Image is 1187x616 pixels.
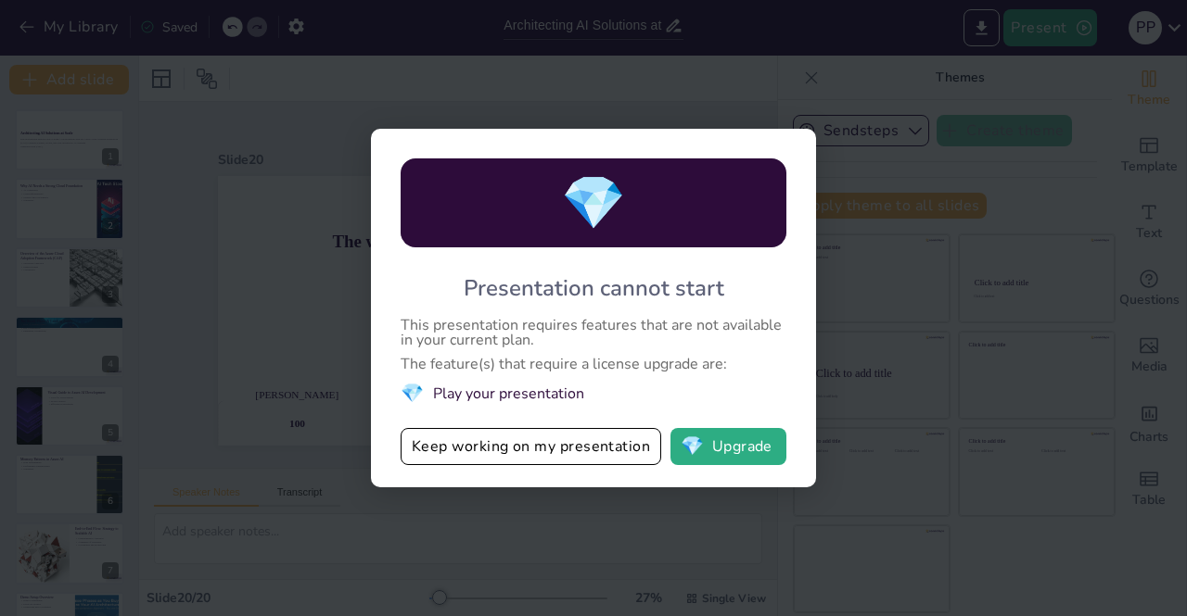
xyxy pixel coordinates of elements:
span: diamond [561,168,626,239]
span: diamond [681,437,704,456]
button: Keep working on my presentation [401,428,661,465]
button: diamondUpgrade [670,428,786,465]
div: This presentation requires features that are not available in your current plan. [401,318,786,347]
div: Presentation cannot start [464,273,724,303]
li: Play your presentation [401,381,786,406]
span: diamond [401,381,424,406]
div: The feature(s) that require a license upgrade are: [401,357,786,371]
